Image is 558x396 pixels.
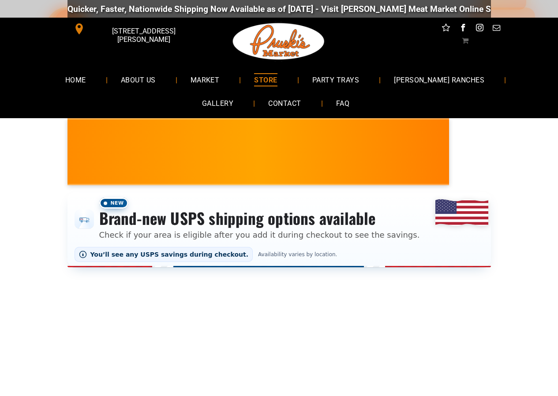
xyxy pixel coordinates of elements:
[189,92,247,115] a: GALLERY
[440,22,452,36] a: Social network
[370,158,543,172] span: [PERSON_NAME] MARKET
[299,68,372,91] a: PARTY TRAYS
[108,68,169,91] a: ABOUT US
[99,198,128,209] span: New
[10,4,544,14] div: Quicker, Faster, Nationwide Shipping Now Available as of [DATE] - Visit [PERSON_NAME] Meat Market...
[458,4,544,14] a: [DOMAIN_NAME][URL]
[457,22,468,36] a: facebook
[323,92,363,115] a: FAQ
[99,229,420,241] p: Check if your area is eligible after you add it during checkout to see the savings.
[90,251,249,258] span: You’ll see any USPS savings during checkout.
[177,68,233,91] a: MARKET
[86,22,200,48] span: [STREET_ADDRESS][PERSON_NAME]
[67,22,202,36] a: [STREET_ADDRESS][PERSON_NAME]
[256,251,339,258] span: Availability varies by location.
[474,22,485,36] a: instagram
[241,68,290,91] a: STORE
[491,22,502,36] a: email
[99,209,420,228] h3: Brand-new USPS shipping options available
[381,68,498,91] a: [PERSON_NAME] RANCHES
[231,18,326,65] img: Pruski-s+Market+HQ+Logo2-1920w.png
[67,192,491,267] div: Shipping options announcement
[52,68,99,91] a: HOME
[255,92,314,115] a: CONTACT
